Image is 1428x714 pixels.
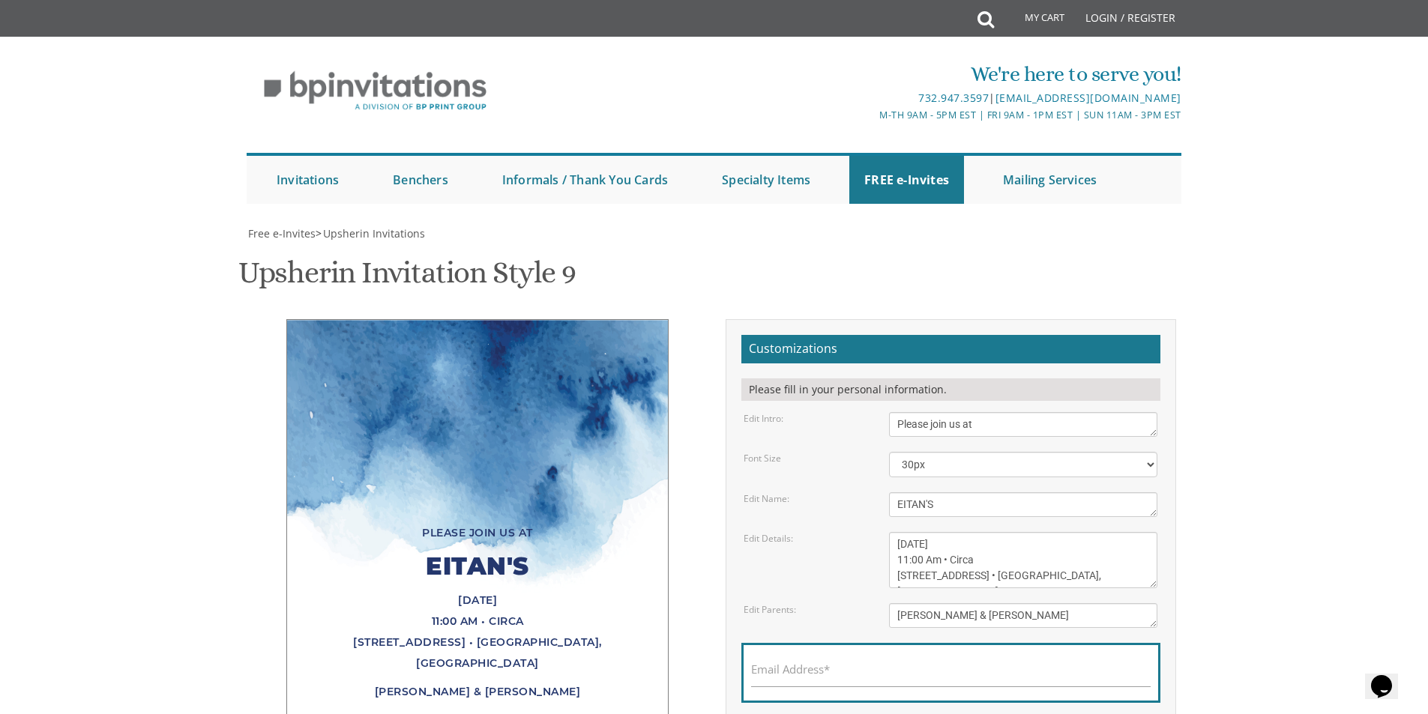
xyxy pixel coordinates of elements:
label: Edit Name: [744,492,789,505]
textarea: [PERSON_NAME]’s Upsherin [889,492,1157,517]
div: [PERSON_NAME] & [PERSON_NAME] [317,674,638,702]
div: We're here to serve you! [559,59,1181,89]
div: | [559,89,1181,107]
label: Font Size [744,452,781,465]
a: My Cart [992,1,1075,39]
h2: Customizations [741,335,1160,363]
label: Edit Details: [744,532,793,545]
div: [DATE] 11:00 Am • Circa [STREET_ADDRESS] • [GEOGRAPHIC_DATA], [GEOGRAPHIC_DATA] [317,590,638,674]
a: Benchers [378,156,463,204]
a: FREE e-Invites [849,156,964,204]
span: Free e-Invites [248,226,316,240]
div: EITAN'S [317,543,638,590]
span: Upsherin Invitations [323,226,425,240]
textarea: [DATE] 11:00 Am • Circa [STREET_ADDRESS] • [GEOGRAPHIC_DATA], [GEOGRAPHIC_DATA] [889,532,1157,588]
label: Email Address* [751,662,830,677]
div: M-Th 9am - 5pm EST | Fri 9am - 1pm EST | Sun 11am - 3pm EST [559,107,1181,123]
div: Please join us at [317,522,638,543]
span: > [316,226,425,240]
iframe: chat widget [1365,654,1413,699]
img: BP Invitation Loft [247,60,504,122]
a: Specialty Items [707,156,825,204]
div: Please fill in your personal information. [741,378,1160,401]
a: Mailing Services [988,156,1112,204]
a: [EMAIL_ADDRESS][DOMAIN_NAME] [995,91,1181,105]
label: Edit Intro: [744,412,783,425]
a: Free e-Invites [247,226,316,240]
h1: Upsherin Invitation Style 9 [238,256,576,300]
textarea: Please join us at [889,412,1157,437]
a: 732.947.3597 [918,91,989,105]
a: Invitations [262,156,354,204]
a: Informals / Thank You Cards [487,156,683,204]
a: Upsherin Invitations [322,226,425,240]
textarea: [PERSON_NAME] & [PERSON_NAME] [889,603,1157,628]
label: Edit Parents: [744,603,796,616]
